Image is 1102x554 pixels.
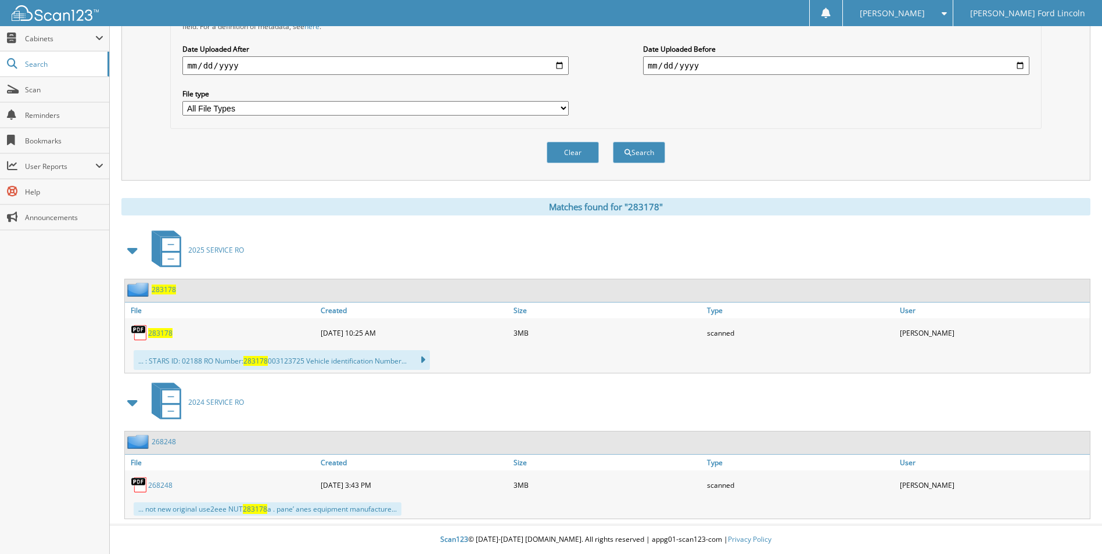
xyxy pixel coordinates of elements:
[25,136,103,146] span: Bookmarks
[12,5,99,21] img: scan123-logo-white.svg
[511,455,703,470] a: Size
[440,534,468,544] span: Scan123
[131,476,148,494] img: PDF.png
[243,504,267,514] span: 283178
[25,34,95,44] span: Cabinets
[125,303,318,318] a: File
[152,285,176,294] a: 283178
[547,142,599,163] button: Clear
[182,56,569,75] input: start
[25,85,103,95] span: Scan
[613,142,665,163] button: Search
[897,473,1090,497] div: [PERSON_NAME]
[188,397,244,407] span: 2024 SERVICE RO
[25,59,102,69] span: Search
[148,328,173,338] a: 283178
[145,379,244,425] a: 2024 SERVICE RO
[148,480,173,490] a: 268248
[127,434,152,449] img: folder2.png
[304,21,320,31] a: here
[318,321,511,344] div: [DATE] 10:25 AM
[511,321,703,344] div: 3MB
[643,44,1029,54] label: Date Uploaded Before
[243,356,268,366] span: 283178
[131,324,148,341] img: PDF.png
[134,502,401,516] div: ... not new original use2eee NUT a . pane’ anes equipment manufacture...
[318,303,511,318] a: Created
[145,227,244,273] a: 2025 SERVICE RO
[318,455,511,470] a: Created
[728,534,771,544] a: Privacy Policy
[511,303,703,318] a: Size
[25,213,103,222] span: Announcements
[110,526,1102,554] div: © [DATE]-[DATE] [DOMAIN_NAME]. All rights reserved | appg01-scan123-com |
[25,110,103,120] span: Reminders
[125,455,318,470] a: File
[121,198,1090,215] div: Matches found for "283178"
[318,473,511,497] div: [DATE] 3:43 PM
[25,187,103,197] span: Help
[643,56,1029,75] input: end
[897,303,1090,318] a: User
[704,473,897,497] div: scanned
[704,455,897,470] a: Type
[1044,498,1102,554] iframe: Chat Widget
[704,321,897,344] div: scanned
[134,350,430,370] div: ... : STARS ID: 02188 RO Number: 003123725 Vehicle identification Number...
[704,303,897,318] a: Type
[182,44,569,54] label: Date Uploaded After
[970,10,1085,17] span: [PERSON_NAME] Ford Lincoln
[511,473,703,497] div: 3MB
[897,321,1090,344] div: [PERSON_NAME]
[127,282,152,297] img: folder2.png
[152,437,176,447] a: 268248
[182,89,569,99] label: File type
[860,10,925,17] span: [PERSON_NAME]
[897,455,1090,470] a: User
[25,161,95,171] span: User Reports
[188,245,244,255] span: 2025 SERVICE RO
